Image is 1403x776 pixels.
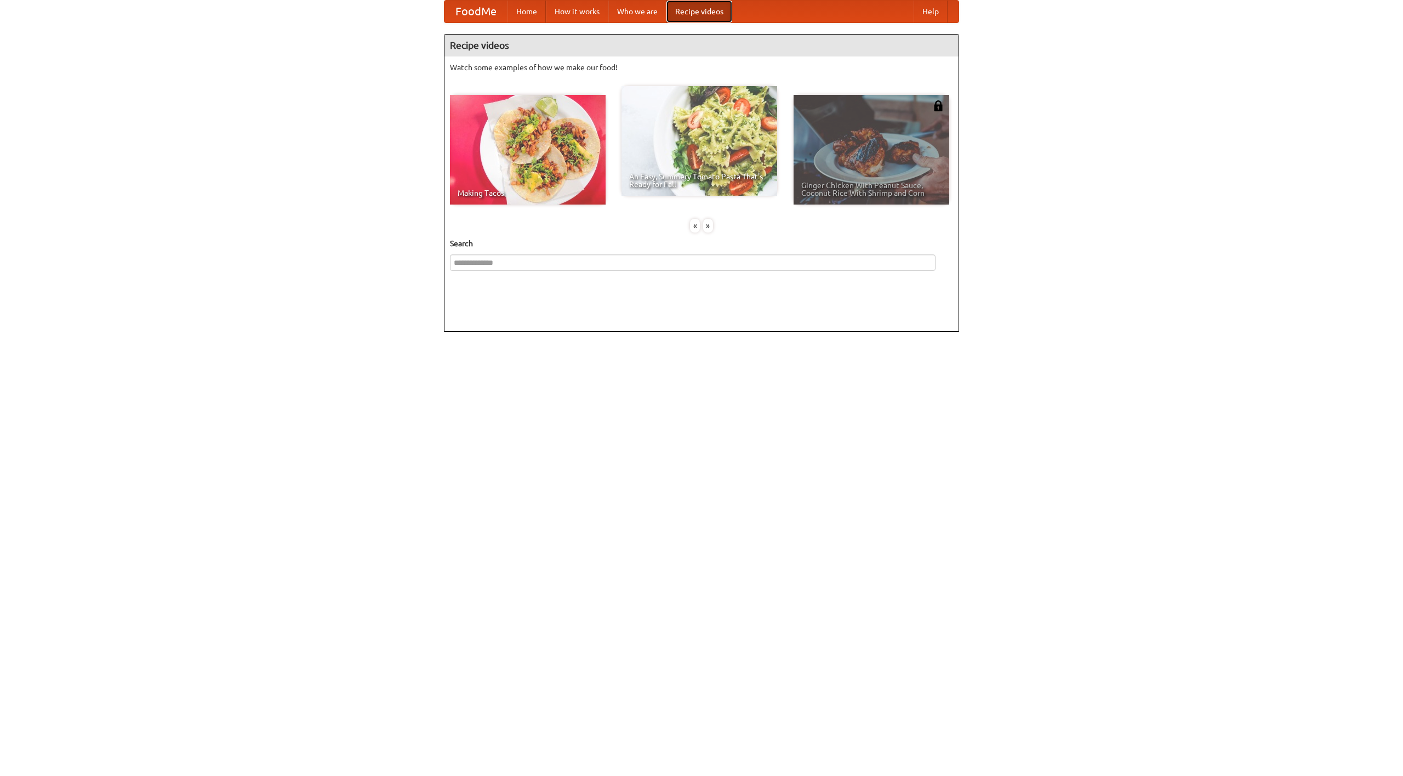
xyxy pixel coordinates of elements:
h5: Search [450,238,953,249]
a: Help [914,1,948,22]
a: Recipe videos [666,1,732,22]
a: How it works [546,1,608,22]
a: An Easy, Summery Tomato Pasta That's Ready for Fall [621,86,777,196]
img: 483408.png [933,100,944,111]
div: « [690,219,700,233]
div: » [703,219,713,233]
p: Watch some examples of how we make our food! [450,62,953,73]
a: Making Tacos [450,95,606,205]
span: An Easy, Summery Tomato Pasta That's Ready for Fall [629,173,769,188]
a: Home [507,1,546,22]
a: Who we are [608,1,666,22]
h4: Recipe videos [444,35,959,56]
a: FoodMe [444,1,507,22]
span: Making Tacos [458,189,598,197]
